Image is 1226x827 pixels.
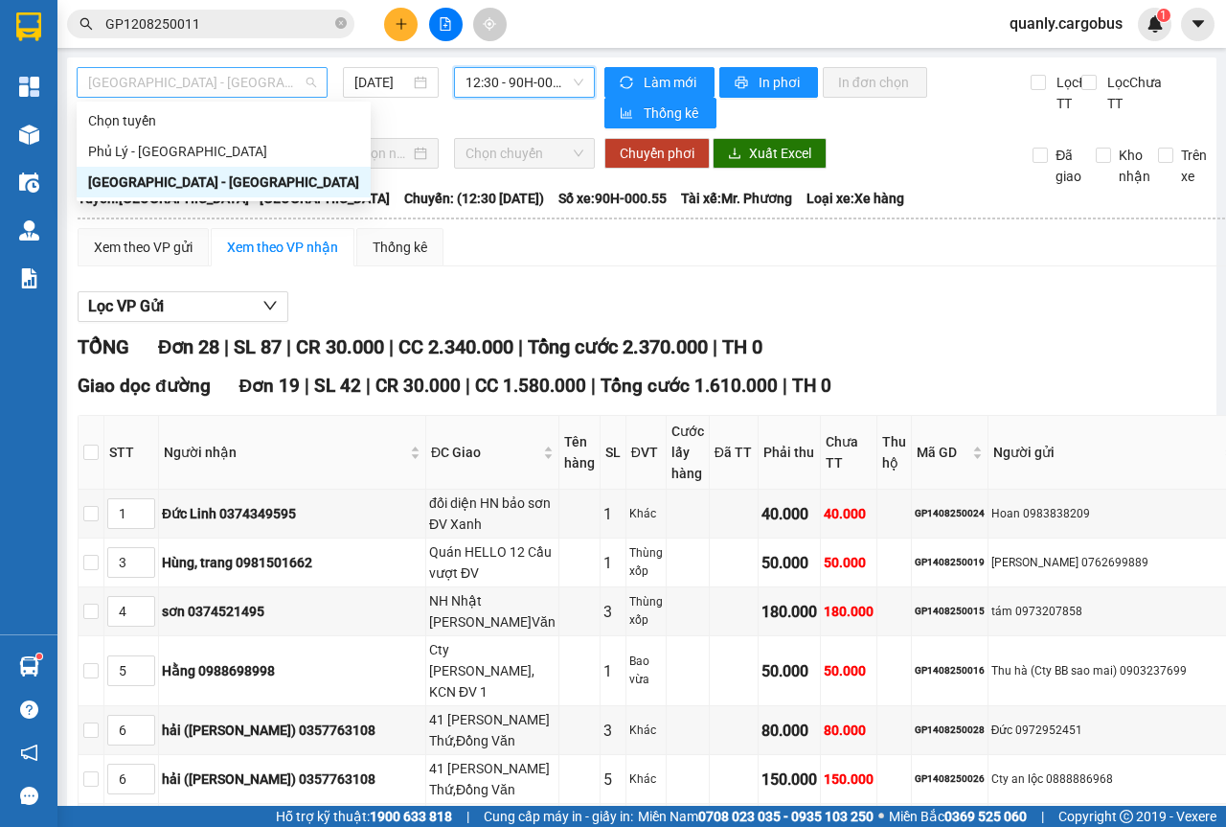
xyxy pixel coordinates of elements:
span: caret-down [1190,15,1207,33]
img: logo-vxr [16,12,41,41]
span: Làm mới [644,72,699,93]
div: Cty [PERSON_NAME], KCN ĐV 1 [429,639,556,702]
div: Xem theo VP gửi [94,237,193,258]
sup: 1 [36,654,42,659]
div: Bao vừa [629,653,663,689]
th: Tên hàng [559,416,601,490]
div: 1 [603,659,623,683]
span: Đã giao [1048,145,1089,187]
div: Phủ Lý - Hà Nội [77,136,371,167]
div: 1 [603,551,623,575]
span: file-add [439,17,452,31]
span: | [389,335,394,358]
img: warehouse-icon [19,220,39,241]
div: 50.000 [761,551,817,575]
strong: 0708 023 035 - 0935 103 250 [698,809,874,824]
div: 50.000 [824,552,874,573]
span: Cung cấp máy in - giấy in: [484,806,633,827]
button: Lọc VP Gửi [78,291,288,322]
button: printerIn phơi [719,67,818,98]
div: Chọn tuyến [88,110,359,131]
img: icon-new-feature [1147,15,1164,33]
span: sync [620,76,636,91]
span: Người gửi [993,442,1220,463]
div: 50.000 [761,659,817,683]
td: GP1408250028 [912,706,988,755]
span: Đơn 28 [158,335,219,358]
td: GP1408250026 [912,755,988,804]
button: plus [384,8,418,41]
div: 180.000 [761,600,817,624]
div: 80.000 [761,719,817,743]
span: Đơn 19 [239,375,301,397]
div: [GEOGRAPHIC_DATA] - [GEOGRAPHIC_DATA] [88,172,359,193]
span: | [286,335,291,358]
div: 150.000 [824,769,874,790]
td: GP1408250019 [912,539,988,587]
span: 1 [1160,9,1167,22]
span: close-circle [335,15,347,34]
div: sơn 0374521495 [162,601,422,622]
div: GP1408250024 [915,506,985,521]
span: printer [735,76,751,91]
td: GP1408250016 [912,636,988,706]
div: 1 [603,502,623,526]
span: Tài xế: Mr. Phương [681,188,792,209]
th: SL [601,416,626,490]
span: SL 42 [314,375,361,397]
div: hải ([PERSON_NAME]) 0357763108 [162,769,422,790]
input: 14/08/2025 [354,72,410,93]
span: CR 30.000 [296,335,384,358]
div: Đức Linh 0374349595 [162,503,422,524]
div: GP1408250028 [915,723,985,738]
span: Tổng cước 1.610.000 [601,375,778,397]
th: Phải thu [759,416,821,490]
div: 41 [PERSON_NAME] Thứ,Đồng Văn [429,758,556,800]
span: | [466,806,469,827]
span: TỔNG [78,335,129,358]
div: Thùng xốp [629,593,663,630]
button: file-add [429,8,463,41]
td: GP1408250024 [912,490,988,539]
div: NH Nhật [PERSON_NAME]Văn [429,590,556,632]
input: Chọn ngày [354,143,410,164]
span: Lọc VP Gửi [88,294,164,318]
span: notification [20,744,38,762]
div: đối diện HN bảo sơn ĐV Xanh [429,493,556,535]
sup: 1 [1157,9,1170,22]
span: quanly.cargobus [994,11,1138,35]
div: GP1408250019 [915,555,985,570]
div: Khác [629,505,663,523]
button: downloadXuất Excel [713,138,827,169]
span: Hà Nội - Phủ Lý [88,68,316,97]
div: Chọn tuyến [77,105,371,136]
div: 150.000 [761,768,817,792]
input: Tìm tên, số ĐT hoặc mã đơn [105,13,331,34]
div: Khác [629,722,663,740]
div: Khác [629,770,663,789]
button: caret-down [1181,8,1215,41]
div: Xem theo VP nhận [227,237,338,258]
div: Quán HELLO 12 Cầu vượt ĐV [429,541,556,584]
div: 40.000 [761,502,817,526]
button: syncLàm mới [604,67,715,98]
span: Xuất Excel [749,143,811,164]
div: 3 [603,719,623,743]
div: 5 [603,768,623,792]
span: ĐC Giao [431,442,539,463]
span: Chuyến: (12:30 [DATE]) [404,188,544,209]
span: CR 30.000 [375,375,461,397]
span: Chọn chuyến [465,139,582,168]
span: | [465,375,470,397]
div: 50.000 [824,660,874,681]
span: | [1041,806,1044,827]
span: | [224,335,229,358]
span: bar-chart [620,106,636,122]
img: warehouse-icon [19,125,39,145]
span: TH 0 [792,375,831,397]
span: CC 2.340.000 [398,335,513,358]
div: GP1408250016 [915,663,985,678]
button: bar-chartThống kê [604,98,716,128]
div: 40.000 [824,503,874,524]
span: Hỗ trợ kỹ thuật: [276,806,452,827]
